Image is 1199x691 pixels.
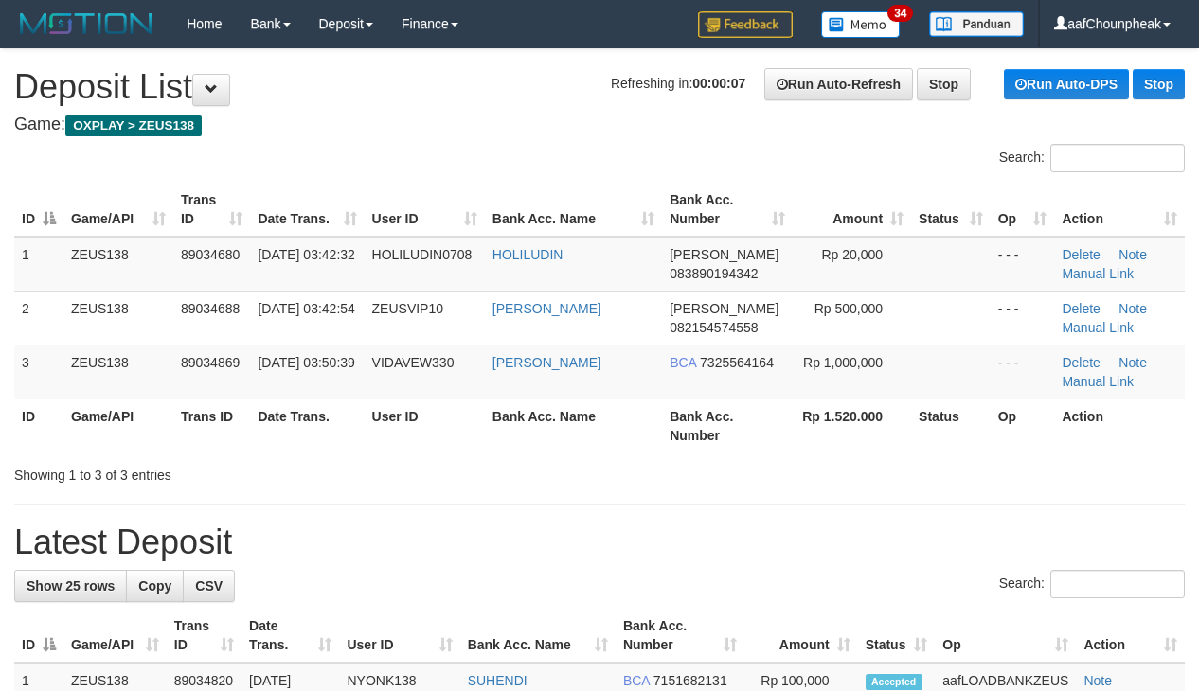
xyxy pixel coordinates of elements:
span: [DATE] 03:42:54 [258,301,354,316]
th: Bank Acc. Name: activate to sort column ascending [460,609,616,663]
th: Bank Acc. Number [662,399,793,452]
span: HOLILUDIN0708 [372,247,473,262]
td: 1 [14,237,63,292]
td: 2 [14,291,63,345]
a: Stop [917,68,971,100]
a: Manual Link [1062,374,1134,389]
a: Note [1118,301,1147,316]
span: BCA [623,673,650,688]
a: HOLILUDIN [492,247,564,262]
th: Trans ID [173,399,250,452]
th: Rp 1.520.000 [793,399,911,452]
a: Run Auto-DPS [1004,69,1129,99]
span: 89034688 [181,301,240,316]
a: CSV [183,570,235,602]
th: Status: activate to sort column ascending [911,183,991,237]
img: MOTION_logo.png [14,9,158,38]
th: Op: activate to sort column ascending [935,609,1076,663]
th: Date Trans.: activate to sort column ascending [250,183,364,237]
th: Status: activate to sort column ascending [858,609,936,663]
td: ZEUS138 [63,237,173,292]
input: Search: [1050,570,1185,598]
span: CSV [195,578,223,594]
th: User ID: activate to sort column ascending [339,609,459,663]
td: 3 [14,345,63,399]
label: Search: [999,144,1185,172]
a: Manual Link [1062,320,1134,335]
th: Op [991,399,1055,452]
a: [PERSON_NAME] [492,301,601,316]
a: Copy [126,570,184,602]
h4: Game: [14,115,1185,134]
span: [DATE] 03:42:32 [258,247,354,262]
th: Status [911,399,991,452]
div: Showing 1 to 3 of 3 entries [14,458,486,485]
span: Copy [138,578,171,594]
span: Copy 082154574558 to clipboard [670,320,758,335]
a: Note [1118,247,1147,262]
th: Action: activate to sort column ascending [1054,183,1185,237]
img: Button%20Memo.svg [821,11,901,38]
a: Manual Link [1062,266,1134,281]
a: Run Auto-Refresh [764,68,913,100]
th: Action [1054,399,1185,452]
th: Trans ID: activate to sort column ascending [167,609,242,663]
th: ID [14,399,63,452]
th: User ID: activate to sort column ascending [365,183,485,237]
th: Bank Acc. Name: activate to sort column ascending [485,183,662,237]
span: Copy 7151682131 to clipboard [653,673,727,688]
th: Bank Acc. Number: activate to sort column ascending [616,609,744,663]
label: Search: [999,570,1185,598]
span: Rp 1,000,000 [803,355,883,370]
th: User ID [365,399,485,452]
span: Accepted [866,674,922,690]
strong: 00:00:07 [692,76,745,91]
span: BCA [670,355,696,370]
h1: Deposit List [14,68,1185,106]
th: ID: activate to sort column descending [14,609,63,663]
span: Rp 20,000 [821,247,883,262]
span: VIDAVEW330 [372,355,455,370]
input: Search: [1050,144,1185,172]
td: - - - [991,345,1055,399]
span: Rp 500,000 [814,301,883,316]
a: Note [1083,673,1112,688]
span: Copy 7325564164 to clipboard [700,355,774,370]
td: - - - [991,291,1055,345]
th: ID: activate to sort column descending [14,183,63,237]
th: Bank Acc. Number: activate to sort column ascending [662,183,793,237]
a: Show 25 rows [14,570,127,602]
span: 89034680 [181,247,240,262]
a: Stop [1133,69,1185,99]
span: Copy 083890194342 to clipboard [670,266,758,281]
th: Bank Acc. Name [485,399,662,452]
th: Trans ID: activate to sort column ascending [173,183,250,237]
a: Note [1118,355,1147,370]
a: [PERSON_NAME] [492,355,601,370]
a: Delete [1062,301,1100,316]
td: ZEUS138 [63,345,173,399]
h1: Latest Deposit [14,523,1185,561]
span: [PERSON_NAME] [670,247,778,262]
th: Op: activate to sort column ascending [991,183,1055,237]
td: - - - [991,237,1055,292]
span: [PERSON_NAME] [670,301,778,316]
th: Game/API: activate to sort column ascending [63,183,173,237]
span: Show 25 rows [27,578,115,594]
span: 34 [887,5,913,22]
th: Amount: activate to sort column ascending [793,183,911,237]
span: OXPLAY > ZEUS138 [65,115,202,136]
a: Delete [1062,355,1100,370]
th: Date Trans.: activate to sort column ascending [242,609,339,663]
a: Delete [1062,247,1100,262]
th: Game/API: activate to sort column ascending [63,609,167,663]
th: Amount: activate to sort column ascending [744,609,858,663]
img: Feedback.jpg [698,11,793,38]
span: ZEUSVIP10 [372,301,443,316]
th: Game/API [63,399,173,452]
span: Refreshing in: [611,76,745,91]
td: ZEUS138 [63,291,173,345]
th: Action: activate to sort column ascending [1076,609,1185,663]
a: SUHENDI [468,673,528,688]
th: Date Trans. [250,399,364,452]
